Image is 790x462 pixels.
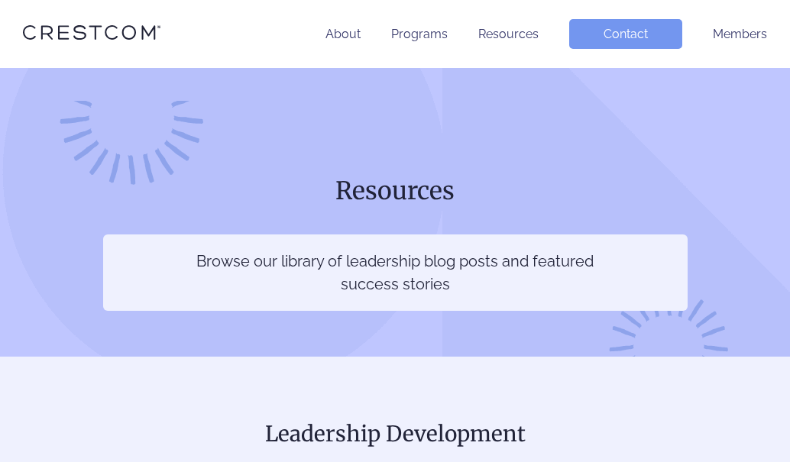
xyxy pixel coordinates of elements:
[569,19,682,49] a: Contact
[325,27,361,41] a: About
[23,418,767,450] h2: Leadership Development
[391,27,448,41] a: Programs
[196,250,595,296] p: Browse our library of leadership blog posts and featured success stories
[713,27,767,41] a: Members
[103,175,688,207] h1: Resources
[478,27,539,41] a: Resources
